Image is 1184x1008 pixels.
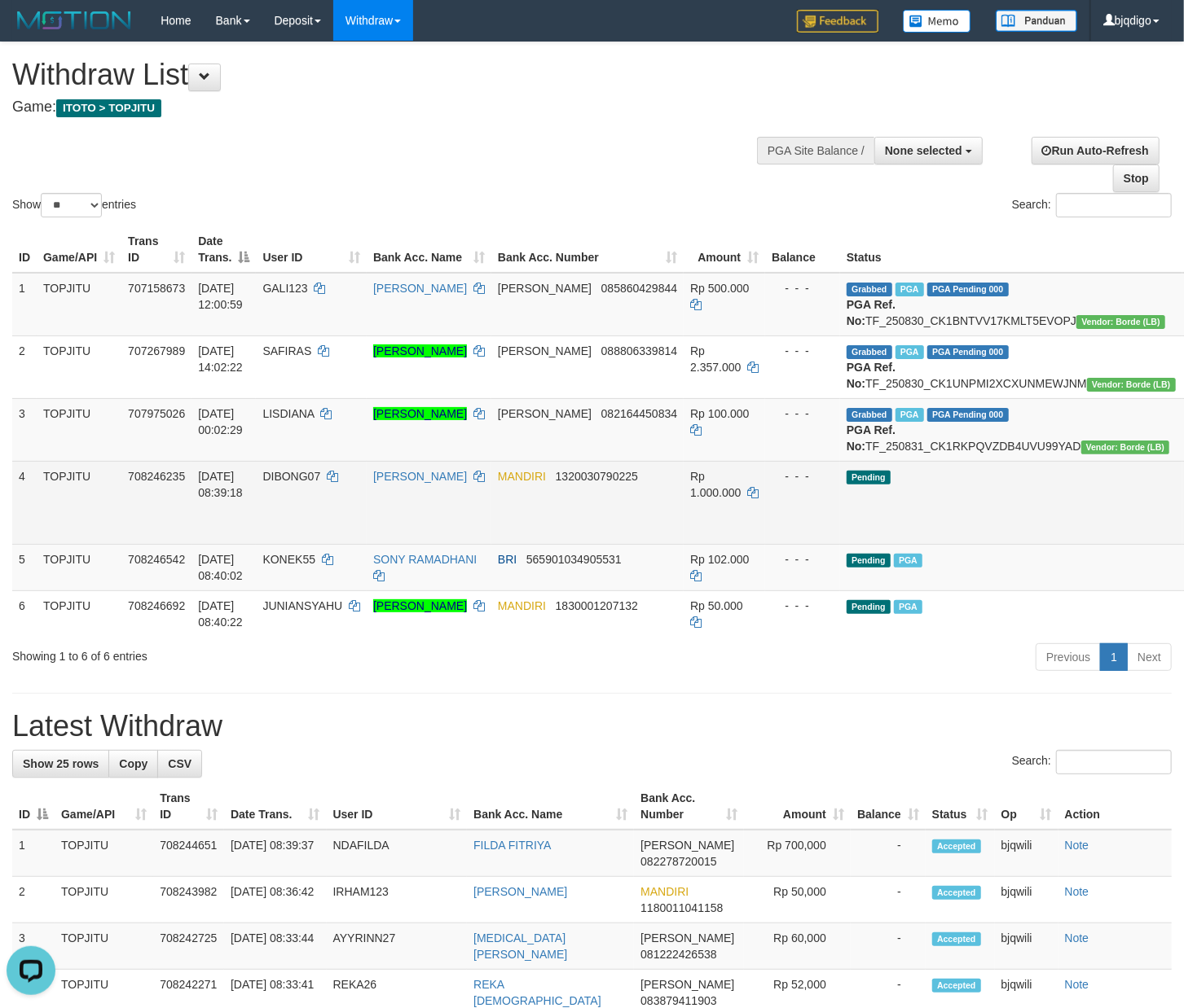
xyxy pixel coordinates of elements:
span: CSV [168,757,191,770]
a: Note [1065,931,1089,944]
span: JUNIANSYAHU [262,599,342,612]
th: Game/API: activate to sort column ascending [55,783,153,830]
a: [PERSON_NAME] [373,470,467,483]
th: Trans ID: activate to sort column ascending [121,226,191,273]
span: [DATE] 12:00:59 [198,282,243,311]
td: 708242725 [153,923,224,970]
span: Grabbed [847,408,892,422]
b: PGA Ref. No: [847,361,896,390]
span: [DATE] 14:02:22 [198,344,243,374]
a: Stop [1113,164,1160,192]
td: 6 [12,590,37,637]
span: DIBONG07 [262,470,320,483]
span: Copy 083879411903 to clipboard [640,994,716,1007]
th: Game/API: activate to sort column ascending [37,226,121,273]
td: TOPJITU [37,335,121,398]
td: TF_250831_CK1RKPQVZDB4UVU99YAD [840,398,1182,461]
span: Marked by bjqdanil [896,283,924,296]
span: Rp 2.357.000 [690,344,741,374]
span: Vendor URL: https://dashboard.q2checkout.com/secure [1087,378,1176,392]
span: Copy 081222426538 to clipboard [640,948,716,961]
span: [PERSON_NAME] [498,282,592,295]
span: 708246692 [128,599,185,612]
span: KONEK55 [262,553,315,566]
img: MOTION_logo.png [12,8,136,33]
td: bjqwili [995,877,1059,923]
td: AYYRINN27 [327,923,468,970]
span: MANDIRI [498,470,546,483]
span: Rp 50.000 [690,599,743,612]
td: [DATE] 08:39:37 [224,830,327,877]
span: MANDIRI [640,885,689,898]
span: [PERSON_NAME] [640,978,734,991]
div: - - - [772,551,834,568]
span: Copy 088806339814 to clipboard [601,344,677,357]
th: Balance: activate to sort column ascending [851,783,926,830]
h1: Latest Withdraw [12,710,1172,743]
span: LISDIANA [262,407,314,420]
a: [MEDICAL_DATA][PERSON_NAME] [473,931,567,961]
th: Status [840,226,1182,273]
td: TF_250830_CK1UNPMI2XCXUNMEWJNM [840,335,1182,398]
span: SAFIRAS [262,344,311,357]
td: Rp 700,000 [744,830,850,877]
td: IRHAM123 [327,877,468,923]
th: Amount: activate to sort column ascending [684,226,765,273]
span: Rp 100.000 [690,407,749,420]
a: 1 [1100,643,1128,671]
button: Open LiveChat chat widget [7,7,55,55]
span: Pending [847,471,891,484]
a: REKA [DEMOGRAPHIC_DATA] [473,978,601,1007]
th: Amount: activate to sort column ascending [744,783,850,830]
a: [PERSON_NAME] [473,885,567,898]
td: 708243982 [153,877,224,923]
td: Rp 50,000 [744,877,850,923]
a: Show 25 rows [12,750,109,778]
th: ID: activate to sort column descending [12,783,55,830]
span: Grabbed [847,345,892,359]
th: ID [12,226,37,273]
span: [DATE] 00:02:29 [198,407,243,436]
b: PGA Ref. No: [847,298,896,327]
span: Marked by bjqwili [894,554,922,568]
span: ITOTO > TOPJITU [56,99,161,117]
span: [PERSON_NAME] [640,839,734,852]
img: Feedback.jpg [797,10,878,33]
td: TOPJITU [37,461,121,544]
span: PGA Pending [927,283,1009,296]
th: Status: activate to sort column ascending [926,783,995,830]
td: TOPJITU [55,830,153,877]
td: - [851,830,926,877]
td: [DATE] 08:33:44 [224,923,327,970]
span: Marked by bjqwili [896,408,924,422]
h1: Withdraw List [12,59,773,91]
td: 2 [12,335,37,398]
span: Accepted [932,839,981,853]
input: Search: [1056,193,1172,217]
a: Previous [1036,643,1101,671]
th: User ID: activate to sort column ascending [327,783,468,830]
th: Bank Acc. Name: activate to sort column ascending [367,226,491,273]
td: [DATE] 08:36:42 [224,877,327,923]
div: PGA Site Balance / [757,137,874,164]
span: Rp 1.000.000 [690,470,741,499]
div: - - - [772,343,834,359]
td: - [851,923,926,970]
div: - - - [772,405,834,422]
b: PGA Ref. No: [847,423,896,453]
button: None selected [874,137,983,164]
a: Next [1127,643,1172,671]
th: Op: activate to sort column ascending [995,783,1059,830]
div: - - - [772,598,834,614]
th: Balance [765,226,840,273]
td: bjqwili [995,923,1059,970]
a: [PERSON_NAME] [373,599,467,612]
a: Note [1065,839,1089,852]
span: Copy 082164450834 to clipboard [601,407,677,420]
span: Show 25 rows [23,757,99,770]
span: Vendor URL: https://dashboard.q2checkout.com/secure [1076,315,1165,329]
td: TOPJITU [37,544,121,590]
td: 5 [12,544,37,590]
td: TOPJITU [55,877,153,923]
span: Copy 1180011041158 to clipboard [640,901,723,914]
